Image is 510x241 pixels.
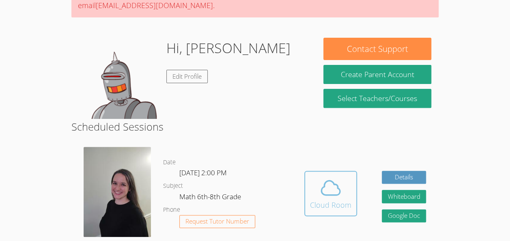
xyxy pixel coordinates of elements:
[323,65,431,84] button: Create Parent Account
[179,215,255,228] button: Request Tutor Number
[323,89,431,108] a: Select Teachers/Courses
[382,209,426,223] a: Google Doc
[79,38,160,119] img: default.png
[179,168,227,177] span: [DATE] 2:00 PM
[166,38,291,58] h1: Hi, [PERSON_NAME]
[179,191,243,205] dd: Math 6th-8th Grade
[163,205,180,215] dt: Phone
[304,171,357,216] button: Cloud Room
[71,119,439,134] h2: Scheduled Sessions
[166,70,208,83] a: Edit Profile
[185,218,249,224] span: Request Tutor Number
[382,171,426,184] a: Details
[84,147,151,237] img: avatar.png
[382,190,426,203] button: Whiteboard
[163,181,183,191] dt: Subject
[163,157,176,168] dt: Date
[310,199,351,211] div: Cloud Room
[323,38,431,60] button: Contact Support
